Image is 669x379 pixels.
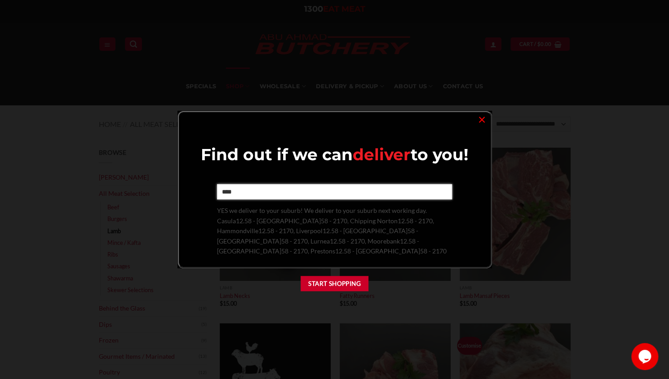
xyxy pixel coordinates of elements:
span: YES we deliver to your suburb! We deliver to your suburb next working day. Casula12.58 - [GEOGRAP... [217,207,447,255]
a: × [475,113,488,125]
button: Start Shopping [301,276,369,292]
iframe: chat widget [631,343,660,370]
span: Find out if we can to you! [201,144,468,164]
span: deliver [353,144,411,164]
